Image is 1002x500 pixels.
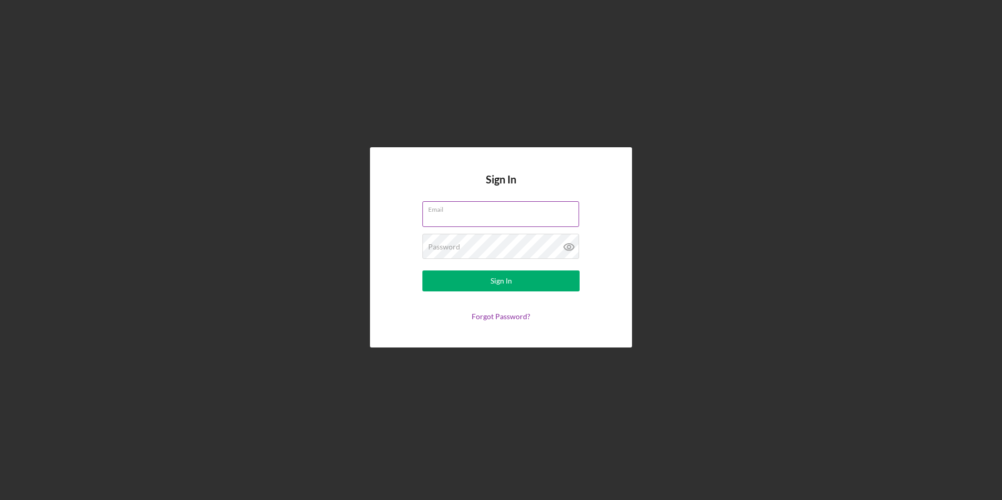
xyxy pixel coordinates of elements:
[491,270,512,291] div: Sign In
[428,243,460,251] label: Password
[472,312,530,321] a: Forgot Password?
[428,202,579,213] label: Email
[486,173,516,201] h4: Sign In
[422,270,580,291] button: Sign In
